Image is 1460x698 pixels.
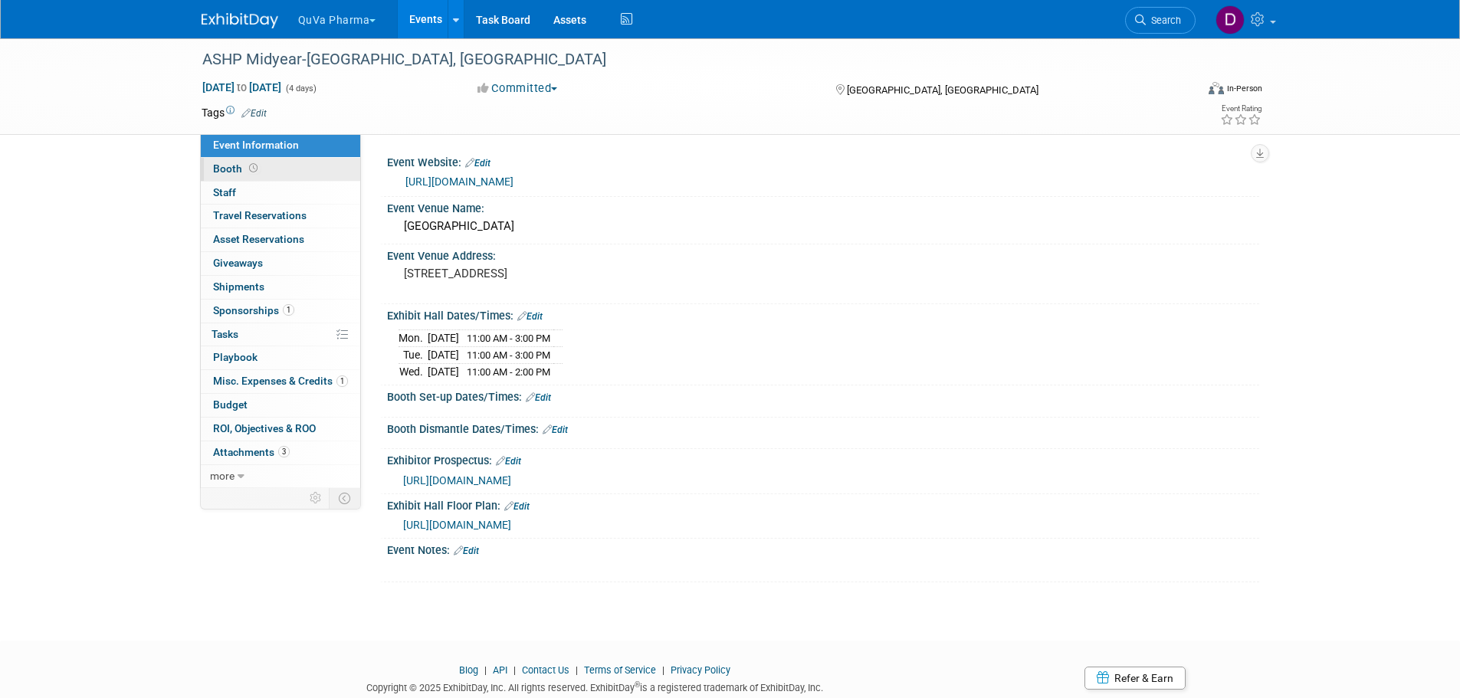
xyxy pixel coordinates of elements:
div: [GEOGRAPHIC_DATA] [399,215,1248,238]
div: Event Rating [1220,105,1262,113]
a: Misc. Expenses & Credits1 [201,370,360,393]
div: Event Venue Name: [387,197,1259,216]
span: Attachments [213,446,290,458]
a: [URL][DOMAIN_NAME] [405,175,513,188]
span: Travel Reservations [213,209,307,221]
span: to [235,81,249,93]
td: Wed. [399,363,428,379]
span: | [510,664,520,676]
td: Mon. [399,330,428,347]
span: | [481,664,490,676]
span: | [658,664,668,676]
span: ROI, Objectives & ROO [213,422,316,434]
span: Search [1146,15,1181,26]
img: Danielle Mitchell [1216,5,1245,34]
span: Booth not reserved yet [246,162,261,174]
a: more [201,465,360,488]
a: ROI, Objectives & ROO [201,418,360,441]
span: [DATE] [DATE] [202,80,282,94]
a: Privacy Policy [671,664,730,676]
a: Staff [201,182,360,205]
button: Committed [472,80,563,97]
span: Staff [213,186,236,198]
span: Playbook [213,351,258,363]
td: Tue. [399,347,428,364]
a: Edit [517,311,543,322]
a: Playbook [201,346,360,369]
span: 1 [283,304,294,316]
a: Event Information [201,134,360,157]
div: Booth Dismantle Dates/Times: [387,418,1259,437]
a: Sponsorships1 [201,300,360,323]
a: Budget [201,394,360,417]
a: Refer & Earn [1084,667,1186,690]
div: Event Notes: [387,539,1259,559]
a: Edit [504,501,530,512]
a: Edit [526,392,551,403]
a: Blog [459,664,478,676]
a: Contact Us [522,664,569,676]
td: [DATE] [428,330,459,347]
span: Tasks [212,328,238,340]
div: Event Venue Address: [387,244,1259,264]
span: 1 [336,375,348,387]
div: Copyright © 2025 ExhibitDay, Inc. All rights reserved. ExhibitDay is a registered trademark of Ex... [202,677,989,695]
span: Budget [213,398,248,411]
a: Edit [465,158,490,169]
span: 3 [278,446,290,457]
span: Misc. Expenses & Credits [213,375,348,387]
div: Booth Set-up Dates/Times: [387,385,1259,405]
span: more [210,470,235,482]
a: Search [1125,7,1196,34]
span: Asset Reservations [213,233,304,245]
a: Asset Reservations [201,228,360,251]
a: Attachments3 [201,441,360,464]
span: [GEOGRAPHIC_DATA], [GEOGRAPHIC_DATA] [847,84,1038,96]
div: Event Format [1105,80,1263,103]
img: ExhibitDay [202,13,278,28]
a: API [493,664,507,676]
a: Edit [543,424,568,435]
a: [URL][DOMAIN_NAME] [403,474,511,487]
span: Shipments [213,280,264,293]
img: Format-Inperson.png [1209,82,1224,94]
a: Travel Reservations [201,205,360,228]
div: Exhibit Hall Floor Plan: [387,494,1259,514]
td: Tags [202,105,267,120]
td: [DATE] [428,363,459,379]
td: Toggle Event Tabs [329,488,360,508]
span: Sponsorships [213,304,294,316]
a: Terms of Service [584,664,656,676]
span: 11:00 AM - 3:00 PM [467,349,550,361]
a: Tasks [201,323,360,346]
span: 11:00 AM - 2:00 PM [467,366,550,378]
span: 11:00 AM - 3:00 PM [467,333,550,344]
div: Exhibitor Prospectus: [387,449,1259,469]
span: Booth [213,162,261,175]
div: ASHP Midyear-[GEOGRAPHIC_DATA], [GEOGRAPHIC_DATA] [197,46,1173,74]
a: Giveaways [201,252,360,275]
a: [URL][DOMAIN_NAME] [403,519,511,531]
pre: [STREET_ADDRESS] [404,267,733,280]
div: Event Website: [387,151,1259,171]
span: | [572,664,582,676]
span: Event Information [213,139,299,151]
td: [DATE] [428,347,459,364]
a: Edit [496,456,521,467]
td: Personalize Event Tab Strip [303,488,330,508]
div: In-Person [1226,83,1262,94]
div: Exhibit Hall Dates/Times: [387,304,1259,324]
a: Edit [241,108,267,119]
span: (4 days) [284,84,317,93]
sup: ® [635,680,640,689]
span: Giveaways [213,257,263,269]
a: Booth [201,158,360,181]
a: Edit [454,546,479,556]
a: Shipments [201,276,360,299]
